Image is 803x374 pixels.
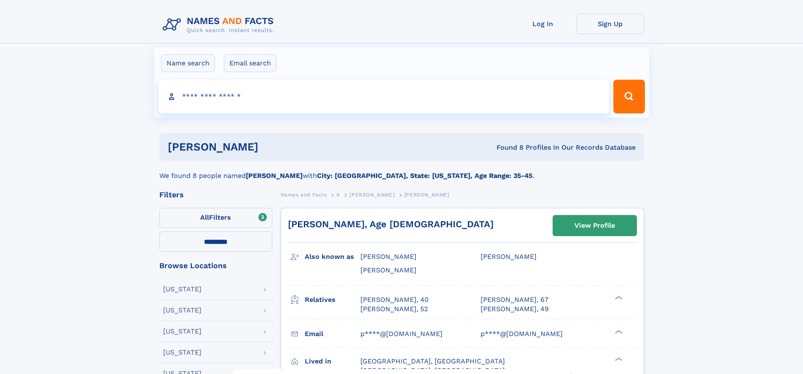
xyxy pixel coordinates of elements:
a: K [336,189,340,200]
a: Sign Up [577,13,644,34]
span: [PERSON_NAME] [360,253,416,261]
b: [PERSON_NAME] [246,172,303,180]
h3: Lived in [305,354,360,369]
span: [PERSON_NAME] [481,253,537,261]
div: [US_STATE] [163,328,201,335]
div: We found 8 people named with . [159,161,644,181]
a: View Profile [553,215,636,236]
label: Filters [159,208,272,228]
a: [PERSON_NAME], 49 [481,304,549,314]
div: [US_STATE] [163,307,201,314]
button: Search Button [613,80,645,113]
div: Found 8 Profiles In Our Records Database [377,143,636,152]
h3: Relatives [305,293,360,307]
b: City: [GEOGRAPHIC_DATA], State: [US_STATE], Age Range: 35-45 [317,172,532,180]
a: Log In [509,13,577,34]
a: [PERSON_NAME], Age [DEMOGRAPHIC_DATA] [288,219,494,229]
span: [PERSON_NAME] [404,192,449,198]
h3: Email [305,327,360,341]
a: [PERSON_NAME] [349,189,395,200]
div: [US_STATE] [163,349,201,356]
a: [PERSON_NAME], 40 [360,295,429,304]
h3: Also known as [305,250,360,264]
span: [GEOGRAPHIC_DATA], [GEOGRAPHIC_DATA] [360,357,505,365]
a: [PERSON_NAME], 52 [360,304,428,314]
div: View Profile [575,216,615,235]
a: Names and Facts [281,189,327,200]
div: ❯ [613,295,623,300]
h1: [PERSON_NAME] [168,142,378,152]
label: Name search [161,54,215,72]
label: Email search [224,54,277,72]
div: ❯ [613,329,623,334]
div: Browse Locations [159,262,272,269]
div: [US_STATE] [163,286,201,293]
span: All [200,213,209,221]
a: [PERSON_NAME], 67 [481,295,548,304]
div: Filters [159,191,272,199]
span: [PERSON_NAME] [360,266,416,274]
img: Logo Names and Facts [159,13,281,36]
span: [PERSON_NAME] [349,192,395,198]
div: ❯ [613,356,623,362]
input: search input [158,80,610,113]
span: K [336,192,340,198]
